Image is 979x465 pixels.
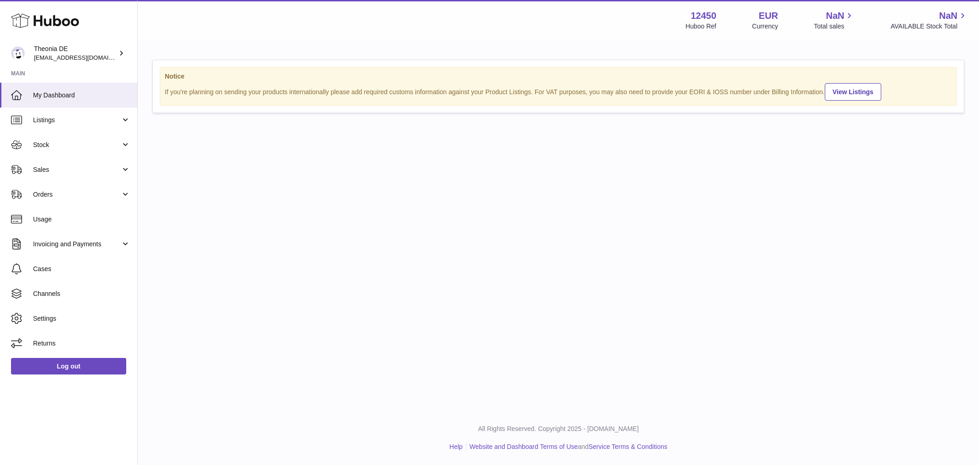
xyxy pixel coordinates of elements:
a: Log out [11,358,126,374]
span: Cases [33,265,130,273]
strong: EUR [759,10,778,22]
span: Total sales [814,22,855,31]
span: My Dashboard [33,91,130,100]
a: Help [449,443,463,450]
div: If you're planning on sending your products internationally please add required customs informati... [165,82,952,101]
a: Service Terms & Conditions [588,443,667,450]
div: Currency [752,22,778,31]
p: All Rights Reserved. Copyright 2025 - [DOMAIN_NAME] [145,425,972,433]
div: Theonia DE [34,45,117,62]
span: AVAILABLE Stock Total [890,22,968,31]
span: Channels [33,289,130,298]
span: Invoicing and Payments [33,240,121,249]
a: NaN AVAILABLE Stock Total [890,10,968,31]
span: Stock [33,141,121,149]
img: info-de@theonia.com [11,46,25,60]
strong: Notice [165,72,952,81]
strong: 12450 [691,10,716,22]
span: NaN [826,10,844,22]
span: Usage [33,215,130,224]
div: Huboo Ref [686,22,716,31]
li: and [466,442,667,451]
span: Settings [33,314,130,323]
span: [EMAIL_ADDRESS][DOMAIN_NAME] [34,54,135,61]
a: NaN Total sales [814,10,855,31]
span: NaN [939,10,957,22]
span: Sales [33,165,121,174]
span: Returns [33,339,130,348]
a: View Listings [825,83,881,101]
span: Listings [33,116,121,125]
a: Website and Dashboard Terms of Use [470,443,578,450]
span: Orders [33,190,121,199]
